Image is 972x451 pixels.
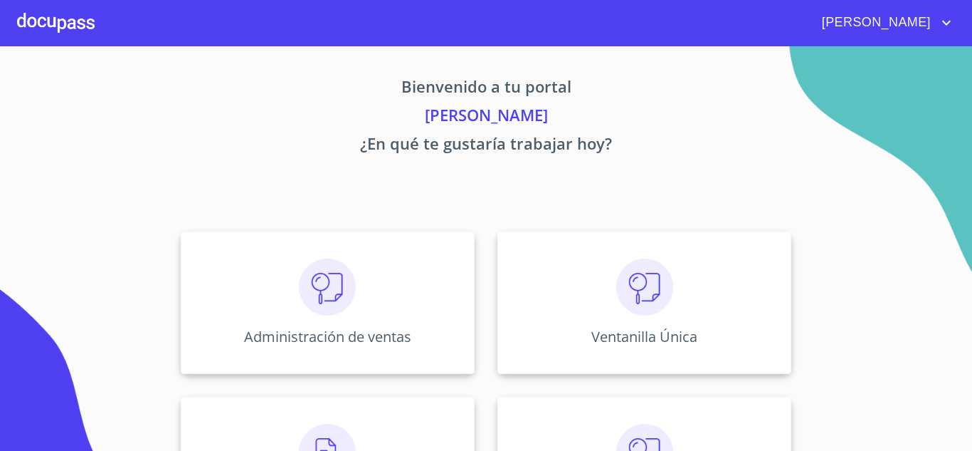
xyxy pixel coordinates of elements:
span: [PERSON_NAME] [811,11,938,34]
p: Ventanilla Única [591,327,697,346]
p: [PERSON_NAME] [48,103,924,132]
img: consulta.png [299,259,356,316]
p: Bienvenido a tu portal [48,75,924,103]
p: ¿En qué te gustaría trabajar hoy? [48,132,924,160]
p: Administración de ventas [244,327,411,346]
button: account of current user [811,11,955,34]
img: consulta.png [616,259,673,316]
